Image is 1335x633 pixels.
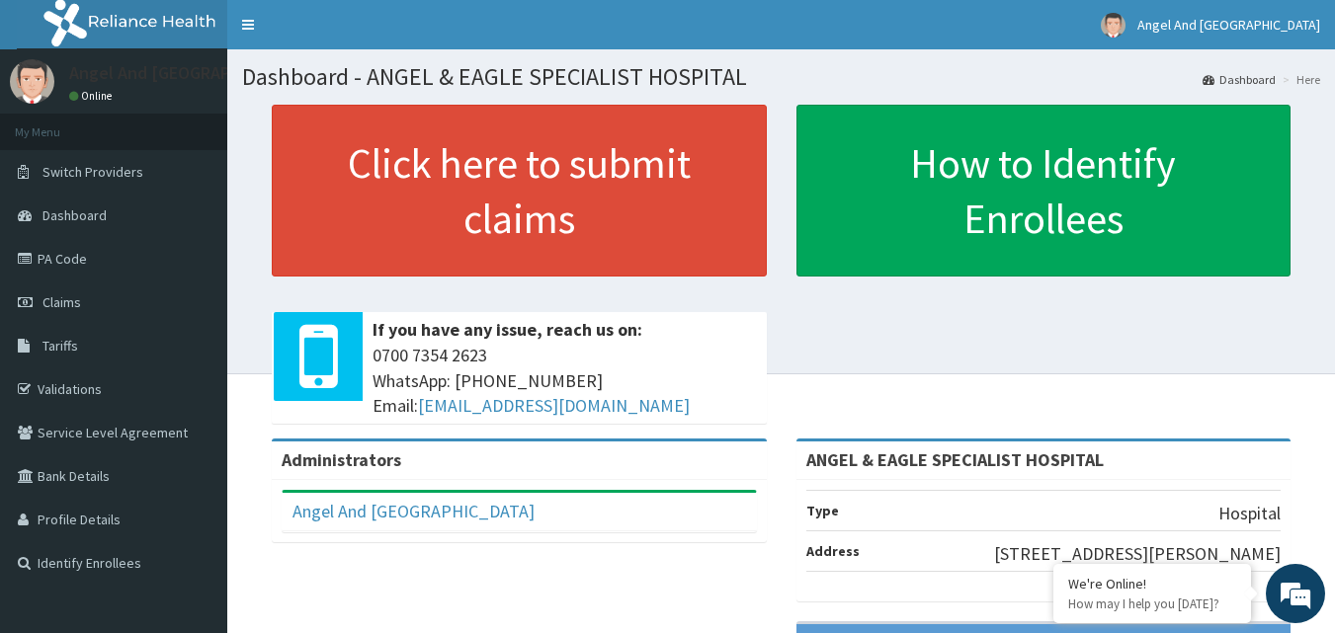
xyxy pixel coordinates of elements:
[418,394,690,417] a: [EMAIL_ADDRESS][DOMAIN_NAME]
[42,163,143,181] span: Switch Providers
[1218,501,1281,526] p: Hospital
[1068,575,1236,593] div: We're Online!
[1137,16,1320,34] span: Angel And [GEOGRAPHIC_DATA]
[1203,71,1276,88] a: Dashboard
[42,293,81,311] span: Claims
[373,343,757,419] span: 0700 7354 2623 WhatsApp: [PHONE_NUMBER] Email:
[796,105,1292,277] a: How to Identify Enrollees
[69,89,117,103] a: Online
[994,541,1281,567] p: [STREET_ADDRESS][PERSON_NAME]
[42,206,107,224] span: Dashboard
[806,542,860,560] b: Address
[806,448,1104,471] strong: ANGEL & EAGLE SPECIALIST HOSPITAL
[1068,595,1236,612] p: How may I help you today?
[10,59,54,104] img: User Image
[272,105,767,277] a: Click here to submit claims
[69,64,314,82] p: Angel And [GEOGRAPHIC_DATA]
[282,448,401,471] b: Administrators
[42,337,78,355] span: Tariffs
[1101,13,1126,38] img: User Image
[806,502,839,519] b: Type
[1278,71,1320,88] li: Here
[373,318,642,341] b: If you have any issue, reach us on:
[292,500,535,522] a: Angel And [GEOGRAPHIC_DATA]
[242,64,1320,90] h1: Dashboard - ANGEL & EAGLE SPECIALIST HOSPITAL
